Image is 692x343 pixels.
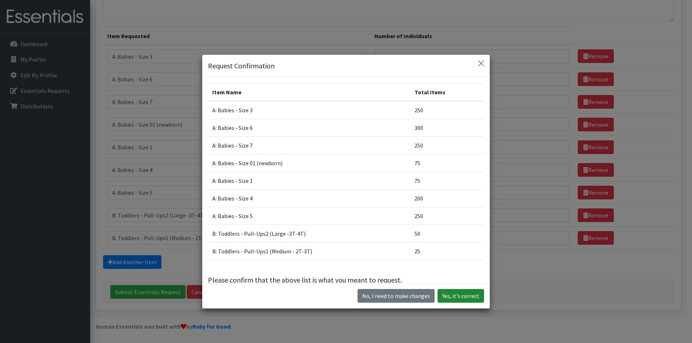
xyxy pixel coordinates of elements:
[208,172,410,189] td: A: Babies - Size 1
[410,101,484,119] td: 250
[208,83,410,101] th: Item Name
[410,189,484,207] td: 200
[208,60,275,71] h5: Request Confirmation
[410,225,484,242] td: 50
[410,242,484,260] td: 25
[208,207,410,225] td: A: Babies - Size 5
[410,154,484,172] td: 75
[410,172,484,189] td: 75
[438,289,484,303] button: Yes, it's correct
[208,136,410,154] td: A: Babies - Size 7
[208,154,410,172] td: A: Babies - Size 01 (newborn)
[208,189,410,207] td: A: Babies - Size 4
[410,136,484,154] td: 250
[358,289,435,303] button: No I need to make changes
[208,275,484,285] p: Please confirm that the above list is what you meant to request.
[208,225,410,242] td: B: Toddlers - Pull-Ups2 (Large -3T-4T)
[410,119,484,136] td: 300
[475,58,487,69] button: Close
[410,83,484,101] th: Total Items
[208,119,410,136] td: A: Babies - Size 6
[410,207,484,225] td: 250
[208,101,410,119] td: A: Babies - Size 3
[208,242,410,260] td: B: Toddlers - Pull-Ups1 (Medium - 2T-3T)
